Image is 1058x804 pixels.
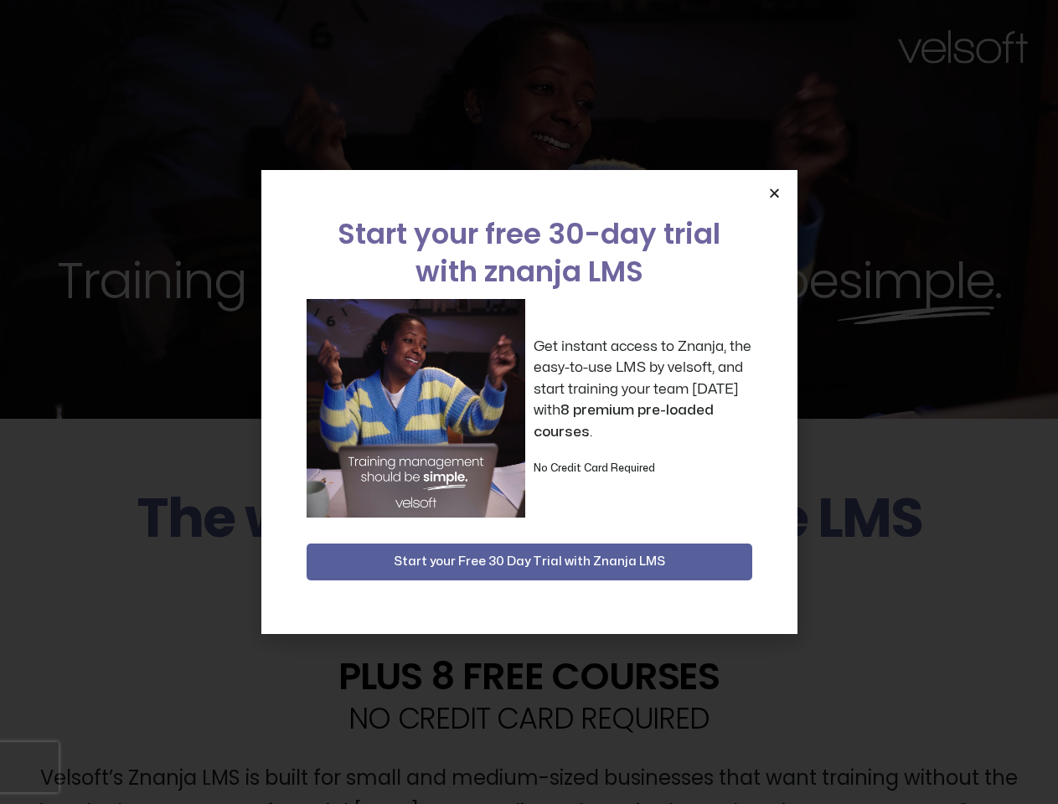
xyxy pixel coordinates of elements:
[307,215,752,291] h2: Start your free 30-day trial with znanja LMS
[534,403,714,439] strong: 8 premium pre-loaded courses
[394,552,665,572] span: Start your Free 30 Day Trial with Znanja LMS
[534,336,752,443] p: Get instant access to Znanja, the easy-to-use LMS by velsoft, and start training your team [DATE]...
[534,463,655,473] strong: No Credit Card Required
[768,187,781,199] a: Close
[307,299,525,518] img: a woman sitting at her laptop dancing
[307,544,752,580] button: Start your Free 30 Day Trial with Znanja LMS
